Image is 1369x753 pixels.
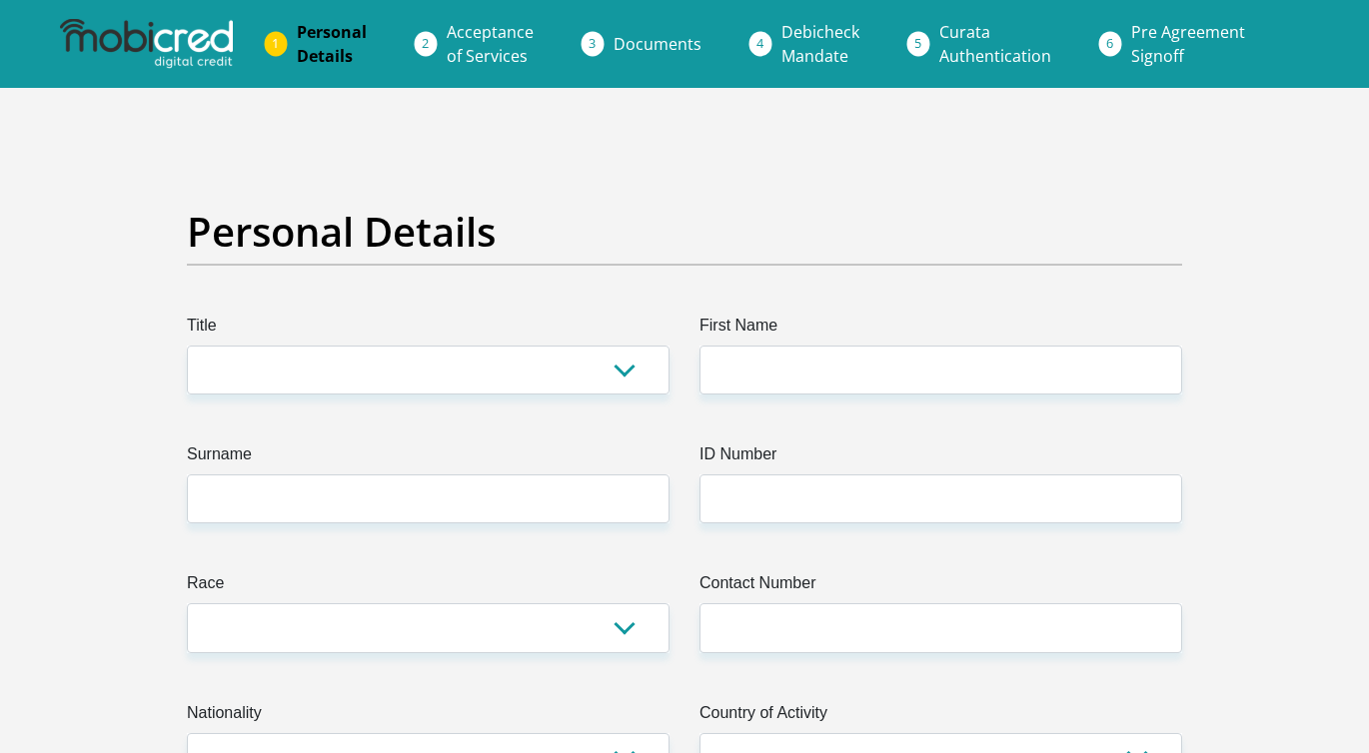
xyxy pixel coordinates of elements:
span: Pre Agreement Signoff [1131,21,1245,67]
label: Title [187,314,670,346]
a: Pre AgreementSignoff [1115,12,1261,76]
a: DebicheckMandate [765,12,875,76]
span: Curata Authentication [939,21,1051,67]
span: Personal Details [297,21,367,67]
a: PersonalDetails [281,12,383,76]
label: Country of Activity [699,701,1182,733]
label: Race [187,571,670,603]
img: mobicred logo [60,19,232,69]
label: First Name [699,314,1182,346]
a: CurataAuthentication [923,12,1067,76]
label: Contact Number [699,571,1182,603]
input: Surname [187,474,670,523]
label: ID Number [699,442,1182,474]
a: Acceptanceof Services [431,12,550,76]
label: Nationality [187,701,670,733]
label: Surname [187,442,670,474]
span: Documents [614,33,701,55]
span: Acceptance of Services [447,21,534,67]
input: First Name [699,346,1182,394]
span: Debicheck Mandate [781,21,859,67]
input: Contact Number [699,603,1182,652]
a: Documents [598,24,717,64]
h2: Personal Details [187,208,1182,256]
input: ID Number [699,474,1182,523]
